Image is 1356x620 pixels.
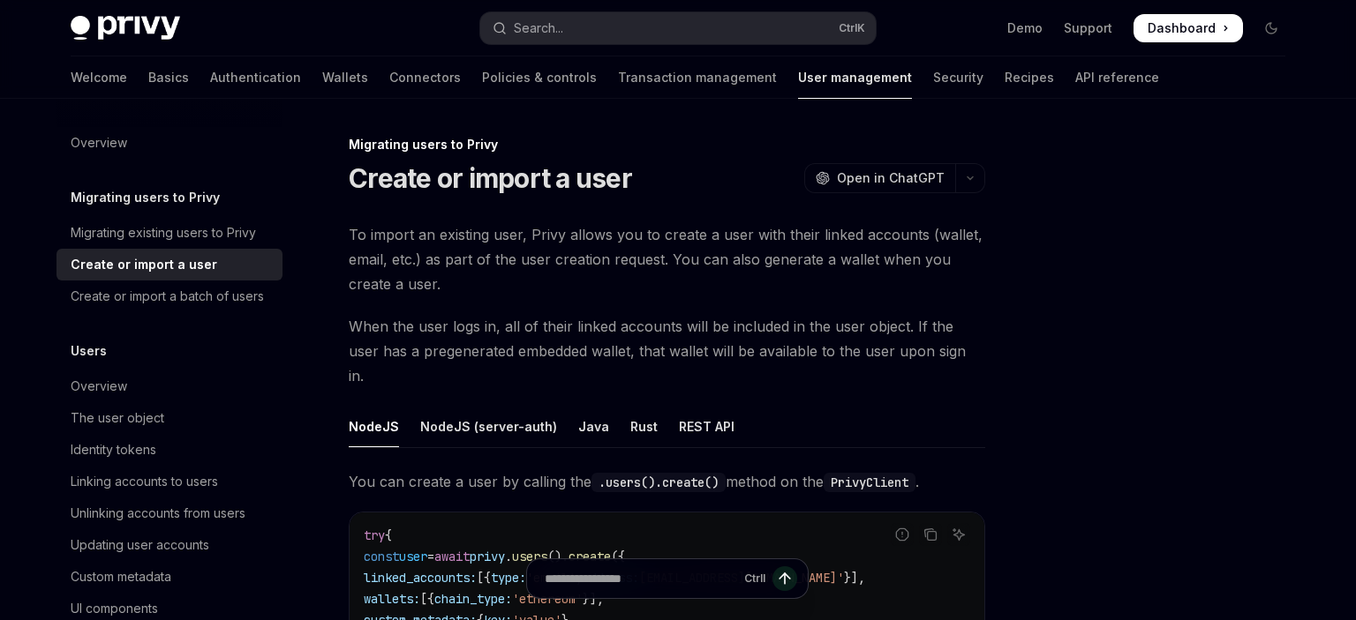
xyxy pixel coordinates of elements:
[1134,14,1243,42] a: Dashboard
[71,16,180,41] img: dark logo
[569,549,611,564] span: create
[71,598,158,619] div: UI components
[547,549,569,564] span: ().
[1257,14,1285,42] button: Toggle dark mode
[947,523,970,546] button: Ask AI
[798,56,912,99] a: User management
[399,549,427,564] span: user
[804,163,955,193] button: Open in ChatGPT
[891,523,914,546] button: Report incorrect code
[591,473,726,492] code: .users().create()
[56,127,282,159] a: Overview
[364,549,399,564] span: const
[349,222,985,296] span: To import an existing user, Privy allows you to create a user with their linked accounts (wallet,...
[71,132,127,153] div: Overview
[56,370,282,402] a: Overview
[618,56,777,99] a: Transaction management
[545,559,737,598] input: Ask a question...
[824,473,915,492] code: PrivyClient
[389,56,461,99] a: Connectors
[56,434,282,466] a: Identity tokens
[482,56,597,99] a: Policies & controls
[679,406,734,447] div: REST API
[71,222,256,243] div: Migrating existing users to Privy
[349,469,985,494] span: You can create a user by calling the method on the .
[71,340,107,362] h5: Users
[427,549,434,564] span: =
[322,56,368,99] a: Wallets
[505,549,512,564] span: .
[578,406,609,447] div: Java
[56,249,282,280] a: Create or import a user
[71,286,264,307] div: Create or import a batch of users
[210,56,301,99] a: Authentication
[470,549,505,564] span: privy
[349,162,632,194] h1: Create or import a user
[71,56,127,99] a: Welcome
[772,566,797,591] button: Send message
[71,534,209,556] div: Updating user accounts
[480,12,876,44] button: Open search
[1148,19,1216,37] span: Dashboard
[56,280,282,312] a: Create or import a batch of users
[71,439,156,460] div: Identity tokens
[512,549,547,564] span: users
[1075,56,1159,99] a: API reference
[1007,19,1043,37] a: Demo
[837,169,945,187] span: Open in ChatGPT
[364,527,385,543] span: try
[71,471,218,492] div: Linking accounts to users
[1005,56,1054,99] a: Recipes
[56,217,282,249] a: Migrating existing users to Privy
[630,406,658,447] div: Rust
[919,523,942,546] button: Copy the contents from the code block
[933,56,983,99] a: Security
[611,549,625,564] span: ({
[71,254,217,275] div: Create or import a user
[56,529,282,561] a: Updating user accounts
[349,314,985,388] span: When the user logs in, all of their linked accounts will be included in the user object. If the u...
[385,527,392,543] span: {
[434,549,470,564] span: await
[1064,19,1112,37] a: Support
[56,402,282,434] a: The user object
[349,136,985,153] div: Migrating users to Privy
[56,466,282,497] a: Linking accounts to users
[56,497,282,529] a: Unlinking accounts from users
[71,376,127,397] div: Overview
[420,406,557,447] div: NodeJS (server-auth)
[71,566,171,587] div: Custom metadata
[56,561,282,593] a: Custom metadata
[349,406,399,447] div: NodeJS
[71,187,220,208] h5: Migrating users to Privy
[71,407,164,429] div: The user object
[148,56,189,99] a: Basics
[71,503,245,524] div: Unlinking accounts from users
[839,21,865,35] span: Ctrl K
[514,18,563,39] div: Search...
